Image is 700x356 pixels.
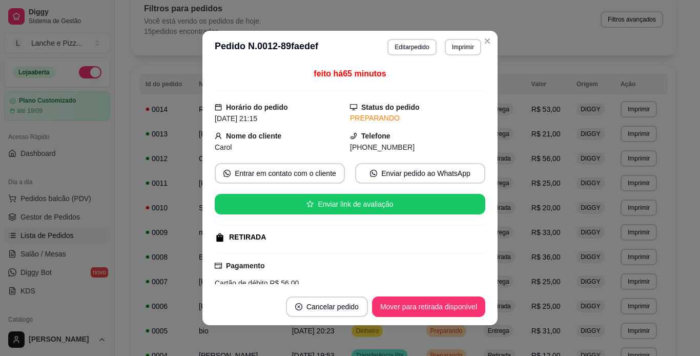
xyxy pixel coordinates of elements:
[226,132,281,140] strong: Nome do cliente
[361,132,390,140] strong: Telefone
[295,303,302,310] span: close-circle
[387,39,436,55] button: Editarpedido
[370,170,377,177] span: whats-app
[286,296,368,317] button: close-circleCancelar pedido
[314,69,386,78] span: feito há 65 minutos
[350,104,357,111] span: desktop
[361,103,420,111] strong: Status do pedido
[229,232,266,243] div: RETIRADA
[372,296,485,317] button: Mover para retirada disponível
[215,132,222,140] span: user
[226,103,288,111] strong: Horário do pedido
[479,33,496,49] button: Close
[350,113,485,124] div: PREPARANDO
[350,143,415,151] span: [PHONE_NUMBER]
[268,279,299,287] span: R$ 56,00
[215,104,222,111] span: calendar
[226,262,264,270] strong: Pagamento
[215,143,232,151] span: Carol
[215,262,222,269] span: credit-card
[215,163,345,184] button: whats-appEntrar em contato com o cliente
[445,39,481,55] button: Imprimir
[306,201,314,208] span: star
[223,170,231,177] span: whats-app
[350,132,357,140] span: phone
[215,39,318,55] h3: Pedido N. 0012-89faedef
[215,194,485,214] button: starEnviar link de avaliação
[215,279,268,287] span: Cartão de débito
[355,163,485,184] button: whats-appEnviar pedido ao WhatsApp
[215,114,257,123] span: [DATE] 21:15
